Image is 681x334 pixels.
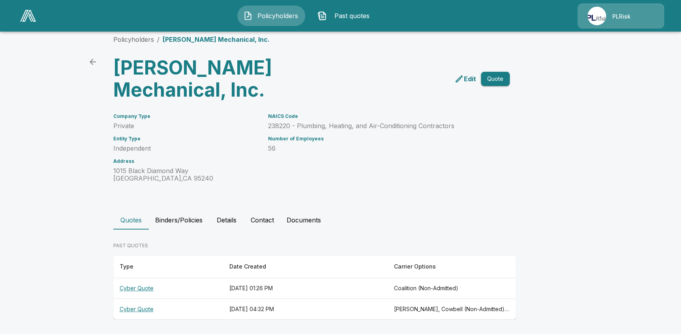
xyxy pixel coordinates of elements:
[388,256,516,278] th: Carrier Options
[481,72,510,86] button: Quote
[268,114,491,119] h6: NAICS Code
[223,299,388,320] th: [DATE] 04:32 PM
[317,11,327,21] img: Past quotes Icon
[113,159,259,164] h6: Address
[85,54,101,70] a: back
[268,136,491,142] h6: Number of Employees
[113,145,259,152] p: Independent
[244,211,280,230] button: Contact
[268,122,491,130] p: 238220 - Plumbing, Heating, and Air-Conditioning Contractors
[237,6,305,26] button: Policyholders IconPolicyholders
[113,57,308,101] h3: [PERSON_NAME] Mechanical, Inc.
[464,74,476,84] p: Edit
[223,278,388,299] th: [DATE] 01:26 PM
[113,211,568,230] div: policyholder tabs
[113,256,516,319] table: responsive table
[113,136,259,142] h6: Entity Type
[113,167,259,182] p: 1015 Black Diamond Way [GEOGRAPHIC_DATA] , CA 95240
[163,35,270,44] p: [PERSON_NAME] Mechanical, Inc.
[113,278,223,299] th: Cyber Quote
[20,10,36,22] img: AA Logo
[268,145,491,152] p: 56
[113,211,149,230] button: Quotes
[113,122,259,130] p: Private
[243,11,253,21] img: Policyholders Icon
[113,242,516,249] p: PAST QUOTES
[113,114,259,119] h6: Company Type
[330,11,373,21] span: Past quotes
[149,211,209,230] button: Binders/Policies
[113,299,223,320] th: Cyber Quote
[453,73,478,85] a: edit
[113,35,154,43] a: Policyholders
[113,35,270,44] nav: breadcrumb
[388,299,516,320] th: Beazley, Cowbell (Non-Admitted), CFC (Admitted), CFC (Non-Admitted), Tokio Marine TMHCC (Non-Admi...
[223,256,388,278] th: Date Created
[209,211,244,230] button: Details
[280,211,327,230] button: Documents
[311,6,379,26] button: Past quotes IconPast quotes
[157,35,159,44] li: /
[256,11,299,21] span: Policyholders
[388,278,516,299] th: Coalition (Non-Admitted)
[113,256,223,278] th: Type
